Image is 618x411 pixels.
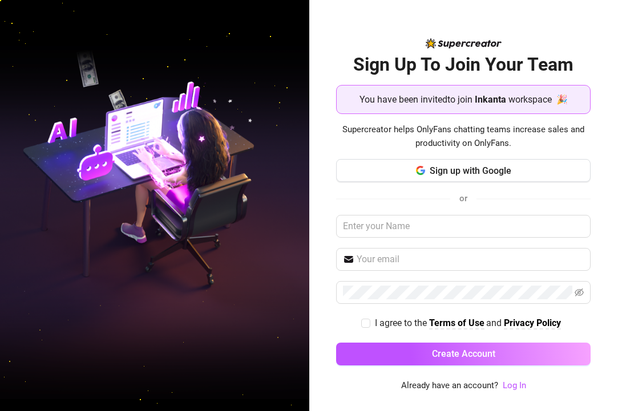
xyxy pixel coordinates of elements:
span: and [486,318,504,328]
button: Sign up with Google [336,159,591,182]
span: Create Account [432,348,495,359]
span: or [459,193,467,204]
a: Log In [503,380,526,390]
span: Supercreator helps OnlyFans chatting teams increase sales and productivity on OnlyFans. [336,123,591,150]
h2: Sign Up To Join Your Team [336,53,591,76]
span: workspace 🎉 [508,92,568,107]
span: I agree to the [375,318,429,328]
span: Sign up with Google [430,165,511,176]
button: Create Account [336,343,591,365]
strong: Privacy Policy [504,318,561,328]
a: Privacy Policy [504,318,561,329]
strong: Terms of Use [429,318,484,328]
span: You have been invited to join [360,92,472,107]
a: Log In [503,379,526,393]
strong: Inkanta [475,94,506,105]
span: eye-invisible [575,288,584,297]
input: Enter your Name [336,215,591,238]
img: logo-BBDzfeDw.svg [426,38,502,48]
input: Your email [357,253,584,266]
a: Terms of Use [429,318,484,329]
span: Already have an account? [401,379,498,393]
